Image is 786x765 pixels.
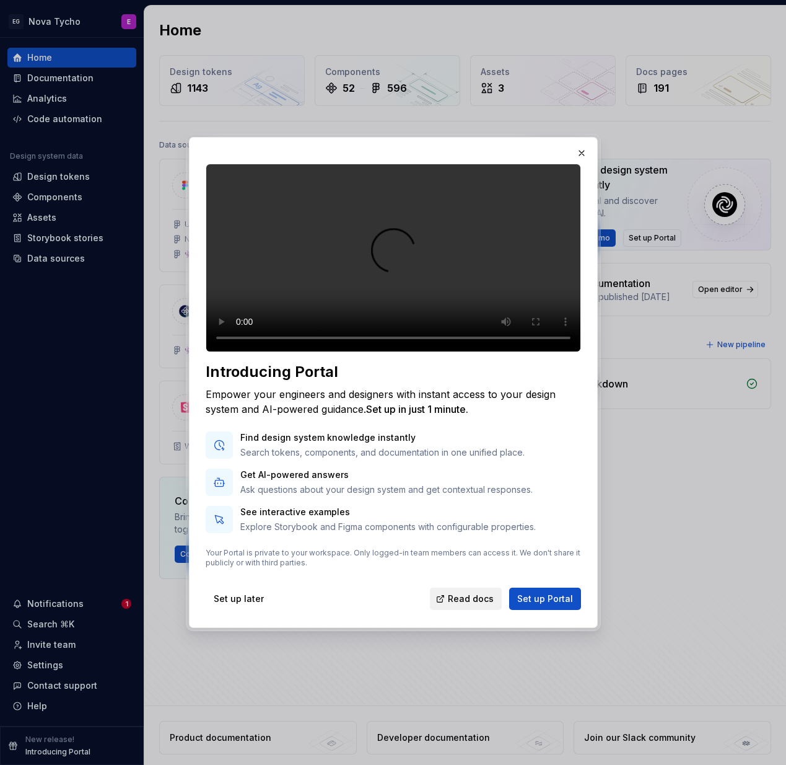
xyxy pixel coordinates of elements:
p: Get AI-powered answers [240,469,533,481]
a: Read docs [430,588,502,610]
span: Set up in just 1 minute. [366,403,468,415]
p: Search tokens, components, and documentation in one unified place. [240,446,525,459]
p: See interactive examples [240,506,536,518]
p: Your Portal is private to your workspace. Only logged-in team members can access it. We don't sha... [206,548,581,568]
span: Read docs [448,593,494,605]
p: Explore Storybook and Figma components with configurable properties. [240,521,536,533]
button: Set up Portal [509,588,581,610]
p: Ask questions about your design system and get contextual responses. [240,484,533,496]
p: Find design system knowledge instantly [240,431,525,444]
span: Set up Portal [517,593,573,605]
button: Set up later [206,588,272,610]
span: Set up later [214,593,264,605]
div: Empower your engineers and designers with instant access to your design system and AI-powered gui... [206,387,581,417]
div: Introducing Portal [206,362,581,382]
